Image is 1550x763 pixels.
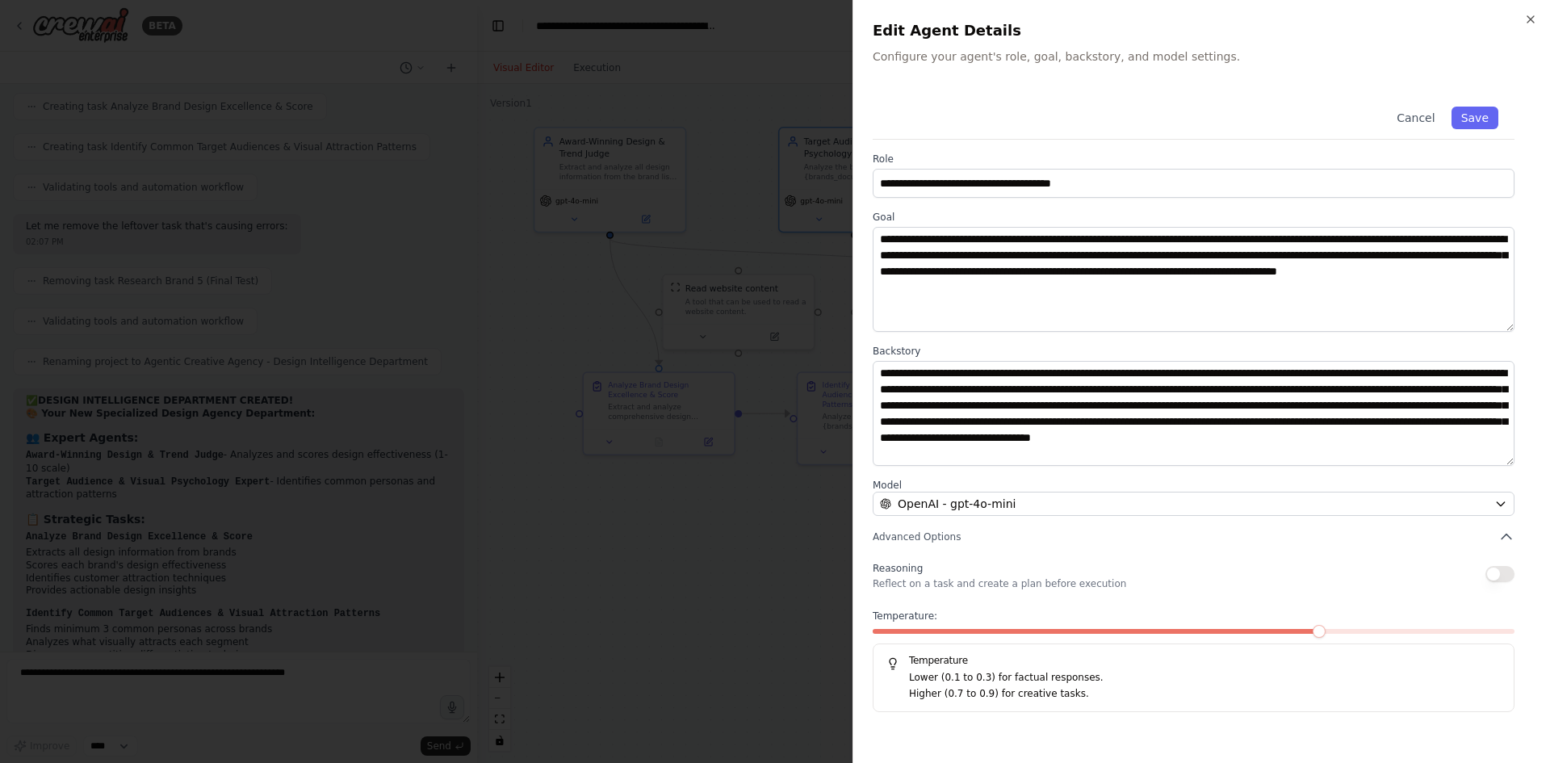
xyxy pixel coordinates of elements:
[873,530,961,543] span: Advanced Options
[873,48,1531,65] p: Configure your agent's role, goal, backstory, and model settings.
[873,577,1126,590] p: Reflect on a task and create a plan before execution
[873,211,1514,224] label: Goal
[886,654,1501,667] h5: Temperature
[873,492,1514,516] button: OpenAI - gpt-4o-mini
[873,529,1514,545] button: Advanced Options
[873,19,1531,42] h2: Edit Agent Details
[873,153,1514,166] label: Role
[1387,107,1444,129] button: Cancel
[873,345,1514,358] label: Backstory
[1452,107,1498,129] button: Save
[873,563,923,574] span: Reasoning
[873,610,937,623] span: Temperature:
[898,496,1016,512] span: OpenAI - gpt-4o-mini
[909,686,1501,702] p: Higher (0.7 to 0.9) for creative tasks.
[909,670,1501,686] p: Lower (0.1 to 0.3) for factual responses.
[873,479,1514,492] label: Model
